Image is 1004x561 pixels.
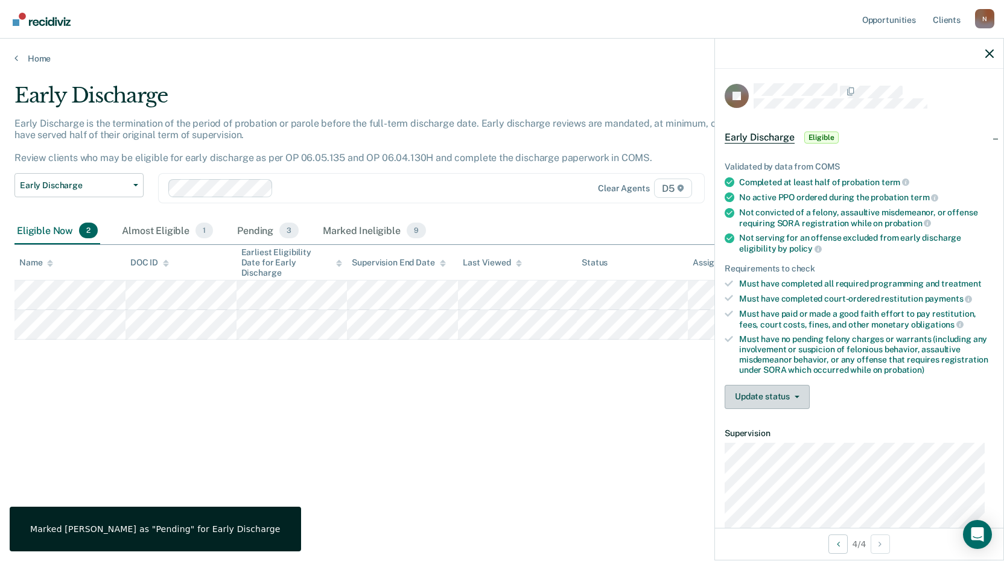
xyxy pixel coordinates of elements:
div: Validated by data from COMS [725,162,994,172]
span: 9 [407,223,426,238]
span: term [882,177,909,187]
div: Marked Ineligible [320,218,428,244]
div: Must have no pending felony charges or warrants (including any involvement or suspicion of feloni... [739,334,994,375]
span: probation) [884,365,924,375]
div: Supervision End Date [352,258,445,268]
div: Requirements to check [725,264,994,274]
div: Earliest Eligibility Date for Early Discharge [241,247,343,277]
div: Early Discharge [14,83,767,118]
div: Almost Eligible [119,218,215,244]
span: D5 [654,179,692,198]
div: Pending [235,218,301,244]
span: 2 [79,223,98,238]
dt: Supervision [725,428,994,439]
div: Open Intercom Messenger [963,520,992,549]
span: Early Discharge [20,180,129,191]
div: Must have completed court-ordered restitution [739,293,994,304]
span: payments [925,294,973,303]
div: Name [19,258,53,268]
div: Not serving for an offense excluded from early discharge eligibility by [739,233,994,253]
div: Not convicted of a felony, assaultive misdemeanor, or offense requiring SORA registration while on [739,208,994,228]
span: term [910,192,938,202]
span: treatment [941,279,982,288]
button: Update status [725,385,810,409]
span: probation [885,218,932,228]
div: Must have completed all required programming and [739,279,994,289]
div: Status [582,258,608,268]
span: policy [789,244,822,253]
img: Recidiviz [13,13,71,26]
div: Eligible Now [14,218,100,244]
div: N [975,9,994,28]
button: Profile dropdown button [975,9,994,28]
div: Clear agents [598,183,649,194]
button: Previous Opportunity [828,534,848,554]
button: Next Opportunity [871,534,890,554]
div: No active PPO ordered during the probation [739,192,994,203]
div: DOC ID [130,258,169,268]
span: Eligible [804,132,839,144]
p: Early Discharge is the termination of the period of probation or parole before the full-term disc... [14,118,764,164]
div: Last Viewed [463,258,521,268]
div: 4 / 4 [715,528,1003,560]
span: Early Discharge [725,132,795,144]
div: Must have paid or made a good faith effort to pay restitution, fees, court costs, fines, and othe... [739,309,994,329]
div: Marked [PERSON_NAME] as "Pending" for Early Discharge [30,524,281,534]
a: Home [14,53,990,64]
div: Completed at least half of probation [739,177,994,188]
div: Early DischargeEligible [715,118,1003,157]
span: obligations [911,320,964,329]
div: Assigned to [693,258,749,268]
span: 1 [195,223,213,238]
span: 3 [279,223,299,238]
